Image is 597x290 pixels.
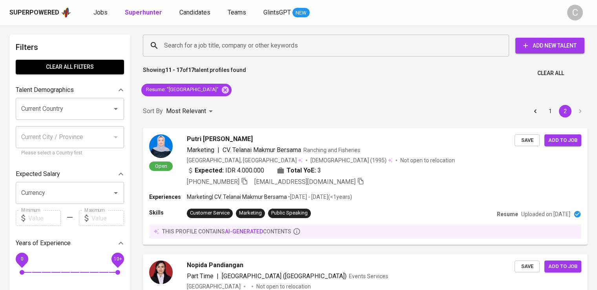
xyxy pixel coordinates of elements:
[349,273,388,279] span: Events Services
[195,166,224,175] b: Expected:
[16,85,74,95] p: Talent Demographics
[537,68,564,78] span: Clear All
[162,228,291,235] p: this profile contains contents
[548,262,577,271] span: Add to job
[143,128,588,245] a: OpenPutri [PERSON_NAME]Marketing|CV. Telanai Makmur BersamaRanching and Fisheries[GEOGRAPHIC_DATA...
[287,193,352,201] p: • [DATE] - [DATE] ( <1 years )
[110,187,121,198] button: Open
[190,209,230,217] div: Customer Service
[518,262,536,271] span: Save
[303,147,360,153] span: Ranching and Fisheries
[16,41,124,53] h6: Filters
[310,156,393,164] div: (1995)
[110,103,121,114] button: Open
[179,8,212,18] a: Candidates
[9,8,59,17] div: Superpowered
[166,104,215,119] div: Most Relevant
[529,105,542,117] button: Go to previous page
[521,210,570,218] p: Uploaded on [DATE]
[188,67,194,73] b: 17
[20,256,23,262] span: 0
[223,146,301,154] span: CV. Telanai Makmur Bersama
[93,8,109,18] a: Jobs
[187,166,264,175] div: IDR 4.000.000
[310,156,370,164] span: [DEMOGRAPHIC_DATA]
[143,66,246,81] p: Showing of talent profiles found
[16,235,124,251] div: Years of Experience
[166,106,206,116] p: Most Relevant
[149,134,173,158] img: d2df9643-849a-4f49-acce-a8c96b19329c.jpg
[515,261,540,273] button: Save
[544,261,581,273] button: Add to job
[179,9,210,16] span: Candidates
[21,149,119,157] p: Please select a Country first
[559,105,571,117] button: page 2
[318,166,321,175] span: 3
[141,84,232,96] div: Resume: "[GEOGRAPHIC_DATA]"
[16,169,60,179] p: Expected Salary
[149,209,187,217] p: Skills
[271,209,308,217] div: Public Speaking
[165,67,183,73] b: 11 - 17
[544,134,581,147] button: Add to job
[228,9,246,16] span: Teams
[16,82,124,98] div: Talent Demographics
[228,8,248,18] a: Teams
[187,146,214,154] span: Marketing
[22,62,118,72] span: Clear All filters
[287,166,316,175] b: Total YoE:
[187,193,287,201] p: Marketing | CV. Telanai Makmur Bersama
[544,105,557,117] button: Go to page 1
[239,209,262,217] div: Marketing
[152,163,170,169] span: Open
[16,166,124,182] div: Expected Salary
[528,105,588,117] nav: pagination navigation
[113,256,122,262] span: 10+
[141,86,223,94] span: Resume : "[GEOGRAPHIC_DATA]"
[254,178,356,185] span: [EMAIL_ADDRESS][DOMAIN_NAME]
[515,38,584,53] button: Add New Talent
[9,7,71,18] a: Superpoweredapp logo
[16,239,71,248] p: Years of Experience
[217,272,219,281] span: |
[292,9,310,17] span: NEW
[149,193,187,201] p: Experiences
[93,9,108,16] span: Jobs
[225,228,263,235] span: AI-generated
[16,60,124,74] button: Clear All filters
[567,5,583,20] div: C
[61,7,71,18] img: app logo
[187,272,214,280] span: Part Time
[187,134,253,144] span: Putri [PERSON_NAME]
[263,8,310,18] a: GlintsGPT NEW
[149,261,173,284] img: e907f28b01c18452d732bc644071fbfe.jpg
[143,106,163,116] p: Sort By
[187,261,243,270] span: Nopida Pandiangan
[548,136,577,145] span: Add to job
[222,272,347,280] span: [GEOGRAPHIC_DATA] ([GEOGRAPHIC_DATA])
[400,156,455,164] p: Not open to relocation
[187,178,239,185] span: [PHONE_NUMBER]
[263,9,291,16] span: GlintsGPT
[125,8,164,18] a: Superhunter
[125,9,162,16] b: Superhunter
[522,41,578,51] span: Add New Talent
[217,145,219,155] span: |
[518,136,536,145] span: Save
[534,66,567,81] button: Clear All
[91,210,124,226] input: Value
[497,210,518,218] p: Resume
[515,134,540,147] button: Save
[187,156,303,164] div: [GEOGRAPHIC_DATA], [GEOGRAPHIC_DATA]
[28,210,61,226] input: Value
